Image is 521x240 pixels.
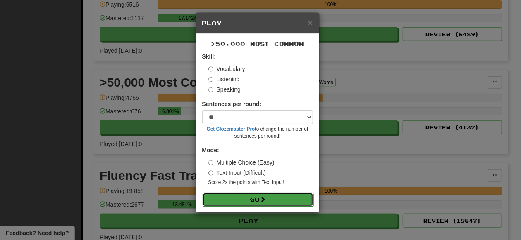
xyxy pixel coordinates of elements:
[208,66,214,72] input: Vocabulary
[208,75,240,83] label: Listening
[202,126,313,140] small: to change the number of sentences per round!
[208,158,275,167] label: Multiple Choice (Easy)
[208,77,214,82] input: Listening
[203,193,313,207] button: Go
[207,126,255,132] a: Get Clozemaster Pro
[208,170,214,176] input: Text Input (Difficult)
[202,19,313,27] h5: Play
[202,100,262,108] label: Sentences per round:
[208,87,214,92] input: Speaking
[208,160,214,165] input: Multiple Choice (Easy)
[202,53,216,60] strong: Skill:
[208,65,245,73] label: Vocabulary
[308,18,313,27] span: ×
[202,147,219,153] strong: Mode:
[308,18,313,27] button: Close
[211,40,304,47] span: >50,000 Most Common
[208,85,241,94] label: Speaking
[208,179,313,186] small: Score 2x the points with Text Input !
[208,169,266,177] label: Text Input (Difficult)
